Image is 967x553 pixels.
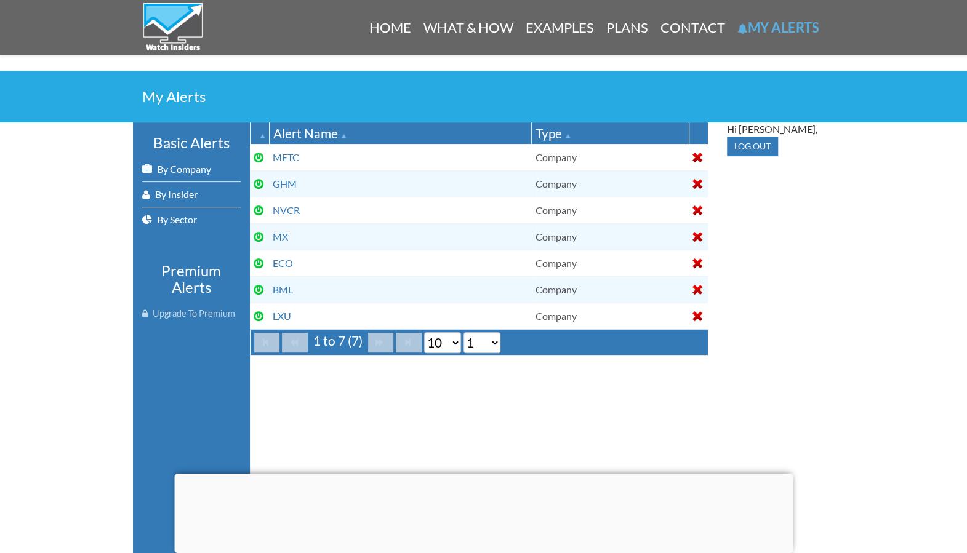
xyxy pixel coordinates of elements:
[532,197,689,223] td: Company
[532,223,689,250] td: Company
[689,122,708,145] th: : No sort applied, activate to apply an ascending sort
[532,144,689,170] td: Company
[532,276,689,303] td: Company
[424,332,461,353] select: Select page size
[142,182,241,207] a: By Insider
[142,301,241,326] a: Upgrade To Premium
[142,207,241,232] a: By Sector
[273,310,291,322] a: LXU
[142,89,825,104] h2: My Alerts
[142,135,241,151] h3: Basic Alerts
[536,124,684,142] div: Type
[532,122,689,145] th: Type: Ascending sort applied, activate to apply a descending sort
[273,257,293,269] a: ECO
[273,151,299,163] a: METC
[273,204,300,216] a: NVCR
[250,122,269,145] th: : Ascending sort applied, activate to apply a descending sort
[310,333,366,348] span: 1 to 7 (7)
[463,332,500,353] select: Select page number
[532,303,689,329] td: Company
[273,178,297,189] a: GHM
[273,284,293,295] a: BML
[142,157,241,181] a: By Company
[273,124,528,142] div: Alert Name
[174,474,793,550] iframe: Advertisement
[142,263,241,295] h3: Premium Alerts
[532,250,689,276] td: Company
[532,170,689,197] td: Company
[273,231,288,242] a: MX
[269,122,532,145] th: Alert Name: Ascending sort applied, activate to apply a descending sort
